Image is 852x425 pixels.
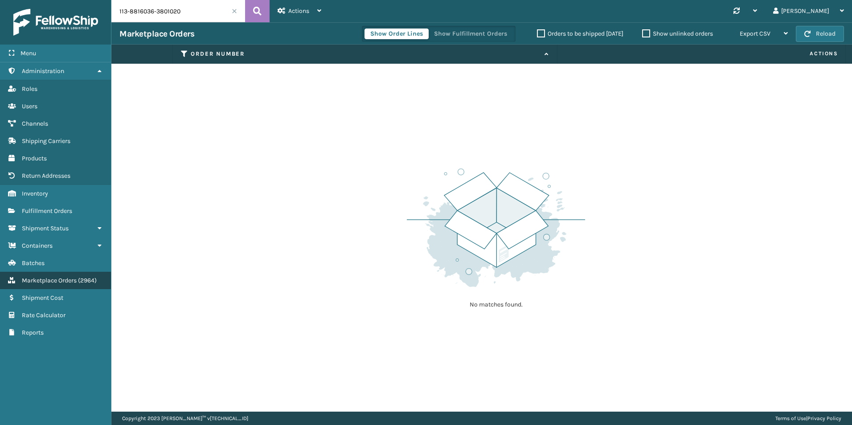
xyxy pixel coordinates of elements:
[365,29,429,39] button: Show Order Lines
[22,85,37,93] span: Roles
[642,30,713,37] label: Show unlinked orders
[119,29,194,39] h3: Marketplace Orders
[560,46,844,61] span: Actions
[775,412,841,425] div: |
[22,259,45,267] span: Batches
[775,415,806,421] a: Terms of Use
[22,207,72,215] span: Fulfillment Orders
[288,7,309,15] span: Actions
[122,412,248,425] p: Copyright 2023 [PERSON_NAME]™ v [TECHNICAL_ID]
[22,190,48,197] span: Inventory
[20,49,36,57] span: Menu
[428,29,513,39] button: Show Fulfillment Orders
[537,30,623,37] label: Orders to be shipped [DATE]
[22,67,64,75] span: Administration
[22,102,37,110] span: Users
[807,415,841,421] a: Privacy Policy
[78,277,97,284] span: ( 2964 )
[22,172,70,180] span: Return Addresses
[22,311,66,319] span: Rate Calculator
[740,30,770,37] span: Export CSV
[22,155,47,162] span: Products
[13,9,98,36] img: logo
[22,294,63,302] span: Shipment Cost
[22,225,69,232] span: Shipment Status
[22,137,70,145] span: Shipping Carriers
[22,329,44,336] span: Reports
[22,277,77,284] span: Marketplace Orders
[22,120,48,127] span: Channels
[796,26,844,42] button: Reload
[191,50,540,58] label: Order Number
[22,242,53,249] span: Containers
